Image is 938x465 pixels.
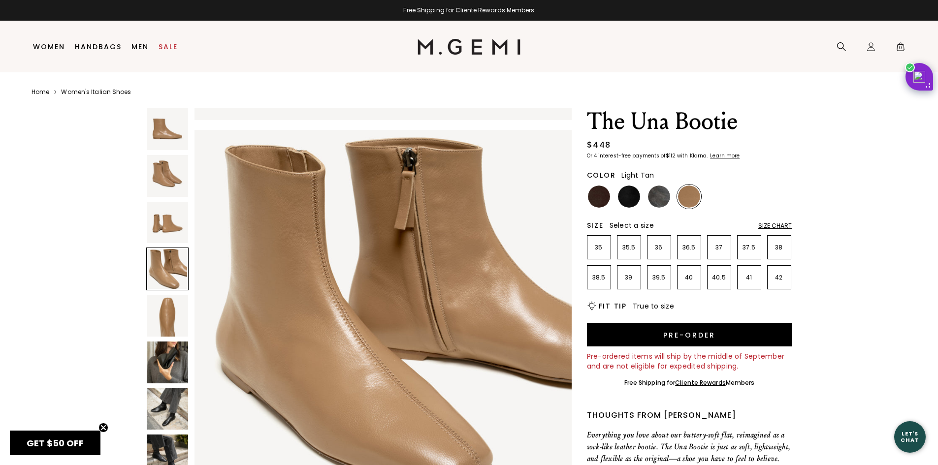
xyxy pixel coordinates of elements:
img: Light Tan [678,186,700,208]
img: The Una Bootie [147,155,189,197]
p: 39.5 [647,274,671,281]
p: 35 [587,244,611,251]
a: Handbags [75,43,122,51]
h2: Color [587,171,616,179]
div: Let's Chat [894,431,926,443]
klarna-placement-style-body: with Klarna [677,152,709,159]
p: 38.5 [587,274,611,281]
div: Free Shipping for Members [624,379,755,387]
a: Women [33,43,65,51]
p: 35.5 [617,244,641,251]
img: Gunmetal [648,186,670,208]
klarna-placement-style-cta: Learn more [710,152,740,159]
p: 38 [768,244,791,251]
img: The Una Bootie [147,341,189,383]
img: Black [618,186,640,208]
klarna-placement-style-body: Or 4 interest-free payments of [587,152,666,159]
img: The Una Bootie [147,295,189,337]
span: 0 [896,44,906,54]
span: GET $50 OFF [27,437,84,449]
p: 36 [647,244,671,251]
img: M.Gemi [418,39,520,55]
span: Light Tan [621,170,654,180]
p: 42 [768,274,791,281]
div: $448 [587,139,611,151]
div: Thoughts from [PERSON_NAME] [587,409,792,421]
h2: Fit Tip [599,302,627,310]
img: The Una Bootie [147,388,189,430]
h2: Size [587,221,604,229]
div: GET $50 OFFClose teaser [10,431,100,455]
span: True to size [633,301,674,311]
p: 40.5 [708,274,731,281]
a: Home [32,88,49,96]
klarna-placement-style-amount: $112 [666,152,676,159]
img: The Una Bootie [147,108,189,150]
a: Learn more [709,153,740,159]
img: Chocolate [588,186,610,208]
div: Pre-ordered items will ship by the middle of September and are not eligible for expedited shipping. [587,351,792,371]
button: Close teaser [98,423,108,433]
a: Cliente Rewards [675,378,726,387]
p: 41 [738,274,761,281]
span: Select a size [610,220,654,230]
h1: The Una Bootie [587,108,792,135]
a: Men [131,43,149,51]
a: Women's Italian Shoes [61,88,131,96]
p: 36.5 [678,244,701,251]
p: 39 [617,274,641,281]
p: 37.5 [738,244,761,251]
div: Size Chart [758,222,792,230]
img: The Una Bootie [147,202,189,244]
button: Pre-order [587,323,792,346]
p: 37 [708,244,731,251]
a: Sale [159,43,178,51]
p: 40 [678,274,701,281]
